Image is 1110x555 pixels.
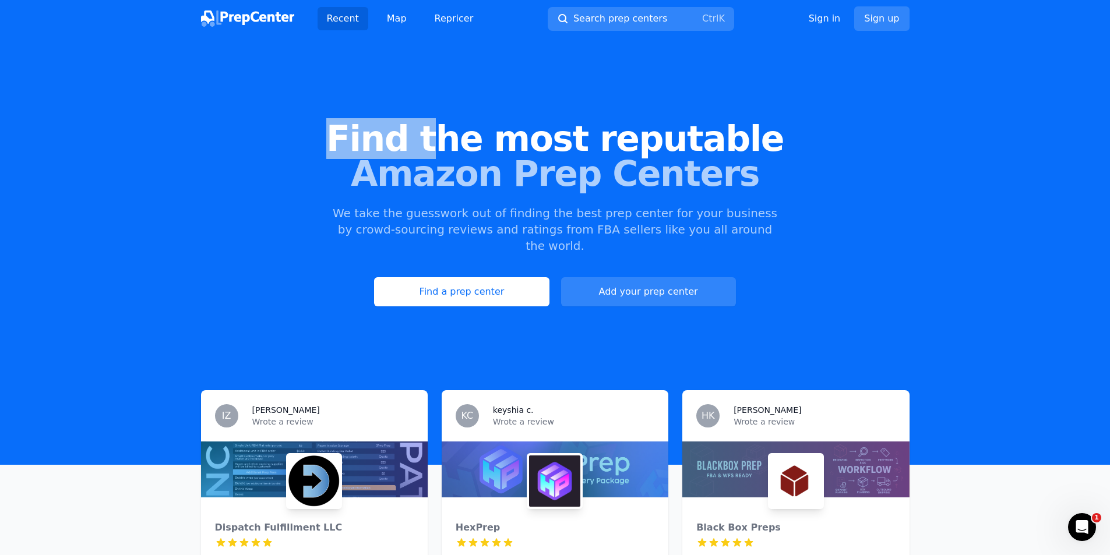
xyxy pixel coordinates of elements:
[493,404,534,416] h3: keyshia c.
[288,455,340,507] img: Dispatch Fulfillment LLC
[493,416,654,427] p: Wrote a review
[252,404,320,416] h3: [PERSON_NAME]
[702,13,718,24] kbd: Ctrl
[809,12,841,26] a: Sign in
[461,411,473,420] span: KC
[374,277,549,306] a: Find a prep center
[696,521,895,535] div: Black Box Preps
[529,455,580,507] img: HexPrep
[378,7,416,30] a: Map
[573,12,667,26] span: Search prep centers
[1068,513,1096,541] iframe: Intercom live chat
[770,455,822,507] img: Black Box Preps
[854,6,909,31] a: Sign up
[734,416,895,427] p: Wrote a review
[19,156,1091,191] span: Amazon Prep Centers
[548,7,734,31] button: Search prep centersCtrlK
[332,205,779,254] p: We take the guesswork out of finding the best prep center for your business by crowd-sourcing rev...
[561,277,736,306] a: Add your prep center
[201,10,294,27] img: PrepCenter
[222,411,231,420] span: IZ
[702,411,715,420] span: HK
[718,13,725,24] kbd: K
[19,121,1091,156] span: Find the most reputable
[425,7,483,30] a: Repricer
[456,521,654,535] div: HexPrep
[1092,513,1101,522] span: 1
[215,521,414,535] div: Dispatch Fulfillment LLC
[734,404,801,416] h3: [PERSON_NAME]
[252,416,414,427] p: Wrote a review
[318,7,368,30] a: Recent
